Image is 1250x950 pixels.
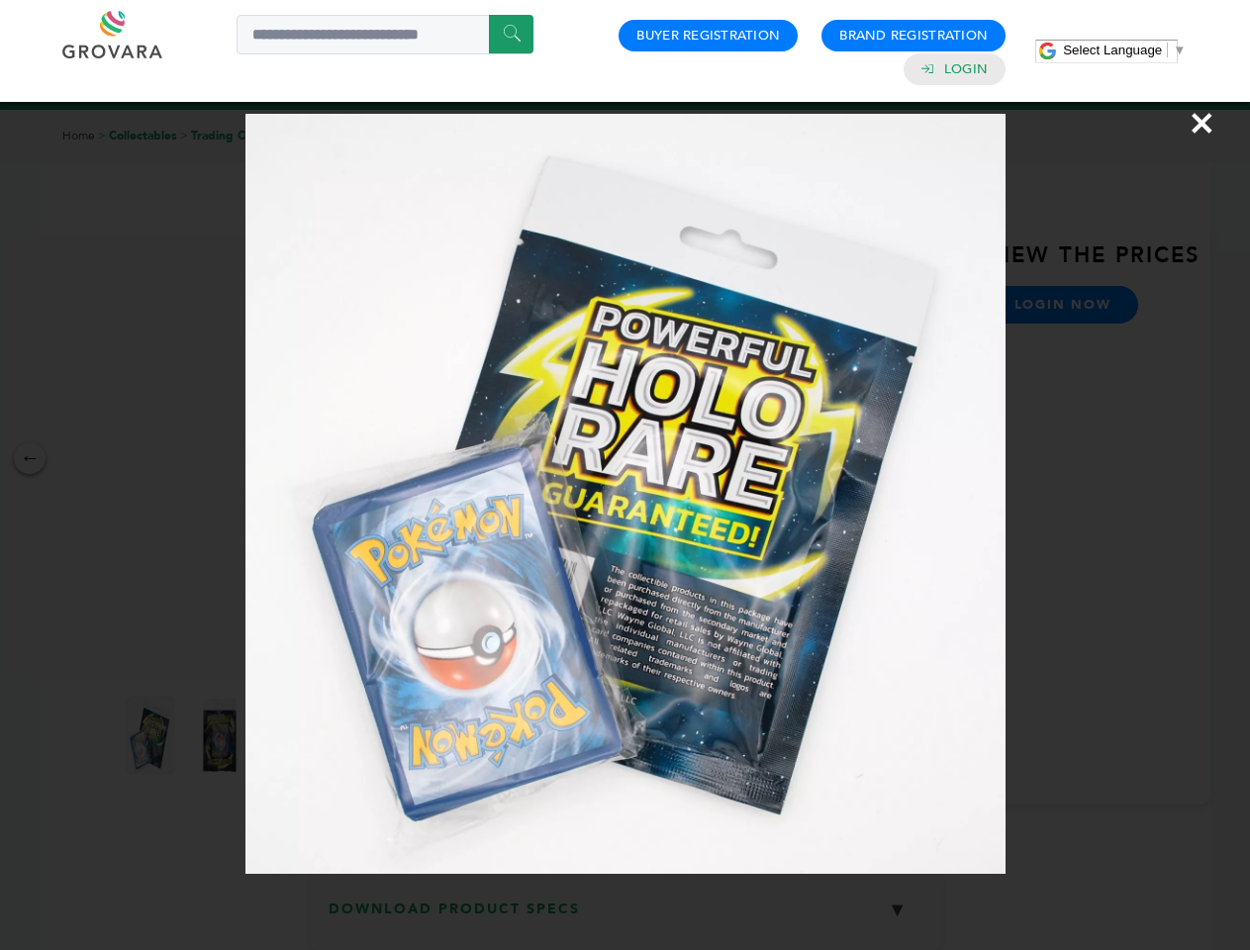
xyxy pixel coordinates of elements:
[237,15,533,54] input: Search a product or brand...
[636,27,780,45] a: Buyer Registration
[1189,95,1215,150] span: ×
[1063,43,1186,57] a: Select Language​
[1063,43,1162,57] span: Select Language
[839,27,988,45] a: Brand Registration
[1173,43,1186,57] span: ▼
[245,114,1006,874] img: Image Preview
[944,60,988,78] a: Login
